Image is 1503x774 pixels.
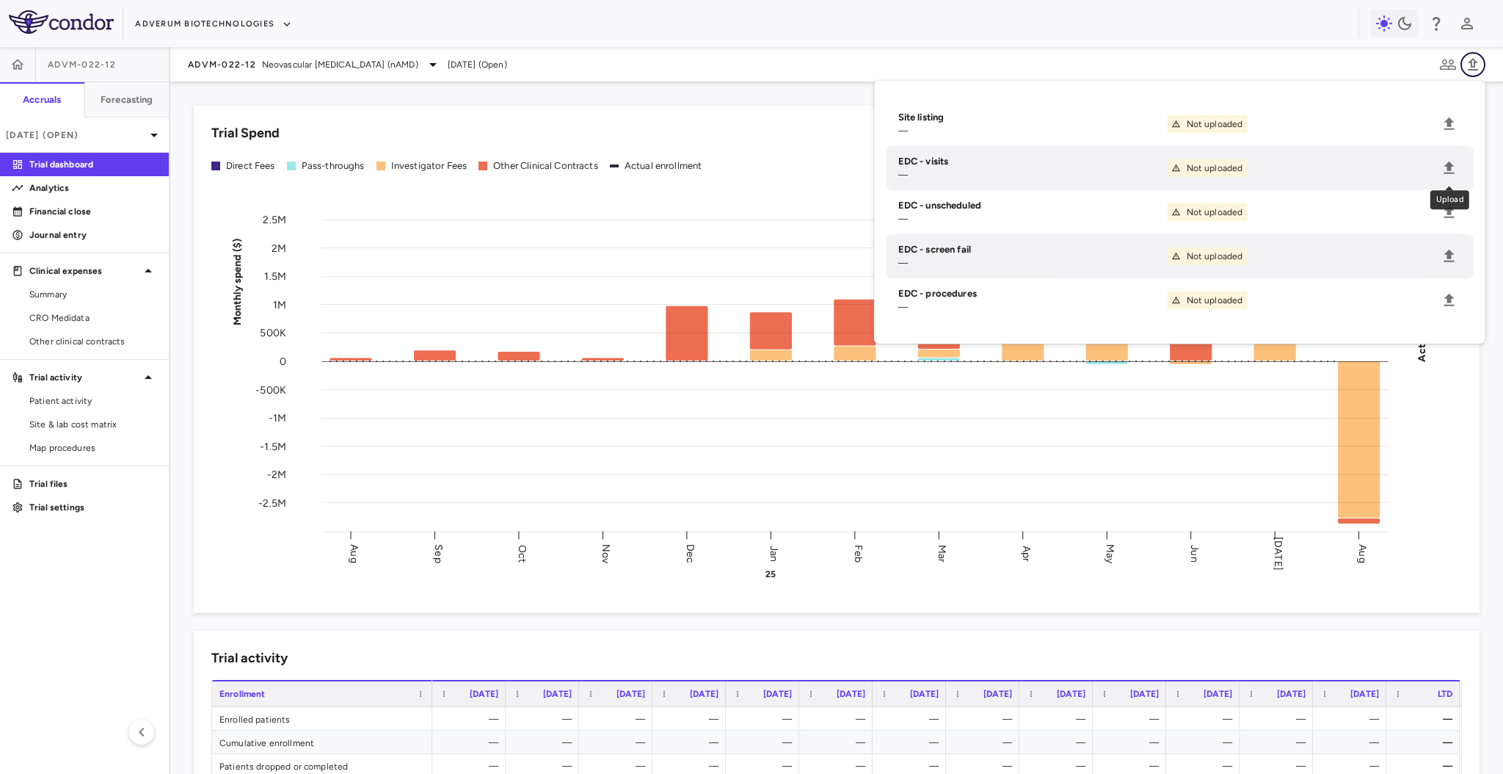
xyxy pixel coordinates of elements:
div: Cumulative enrollment [212,731,432,753]
div: — [959,731,1012,754]
span: [DATE] (Open) [448,58,507,71]
p: Analytics [29,181,157,195]
div: — [1326,731,1379,754]
div: Pass-throughs [302,159,365,173]
span: Not uploaded [1187,294,1243,307]
text: Nov [600,543,612,563]
tspan: 2M [272,242,286,254]
span: Site & lab cost matrix [29,418,157,431]
tspan: 1M [273,298,286,311]
div: Upload [1430,190,1469,209]
text: Oct [516,544,528,562]
div: Actual enrollment [625,159,702,173]
text: May [1104,543,1116,563]
text: Jun [1188,545,1201,562]
span: [DATE] [1350,689,1379,699]
div: Direct Fees [226,159,275,173]
div: — [1326,707,1379,731]
img: logo-full-SnFGN8VE.png [9,10,114,34]
text: Dec [684,543,696,563]
span: Not uploaded [1187,162,1243,175]
div: — [519,707,572,731]
span: [DATE] [1057,689,1085,699]
p: Financial close [29,205,157,218]
text: Apr [1020,545,1033,561]
text: Mar [936,544,948,562]
h6: EDC - visits [898,155,1168,168]
div: — [812,707,865,731]
div: — [445,731,498,754]
span: [DATE] [690,689,718,699]
div: — [592,731,645,754]
h6: EDC - unscheduled [898,199,1168,212]
span: Patient activity [29,394,157,408]
div: — [1106,707,1159,731]
span: — [898,214,908,224]
div: Investigator Fees [391,159,467,173]
tspan: 2.5M [263,214,286,226]
p: Clinical expenses [29,264,139,278]
tspan: 1.5M [264,270,286,283]
div: — [739,707,792,731]
text: Aug [1356,544,1369,563]
span: Upload [1437,156,1462,181]
div: — [1179,731,1232,754]
span: ADVM-022-12 [48,59,116,70]
h6: Forecasting [101,93,153,106]
div: — [739,731,792,754]
span: [DATE] [910,689,939,699]
span: ADVM-022-12 [188,59,256,70]
div: — [445,707,498,731]
span: [DATE] [763,689,792,699]
text: Jan [768,545,780,561]
span: Not uploaded [1187,117,1243,131]
span: [DATE] [983,689,1012,699]
div: — [1253,707,1306,731]
tspan: Monthly spend ($) [231,238,244,325]
span: Enrollment [219,689,266,699]
tspan: -2M [267,469,286,481]
span: [DATE] [1277,689,1306,699]
span: [DATE] [470,689,498,699]
tspan: 0 [280,355,286,368]
span: Neovascular [MEDICAL_DATA] (nAMD) [262,58,418,71]
div: Enrolled patients [212,707,432,730]
span: Upload [1437,288,1462,313]
div: — [812,731,865,754]
tspan: -2.5M [258,496,286,509]
p: Trial activity [29,371,139,384]
tspan: -1M [269,412,286,424]
p: Trial dashboard [29,158,157,171]
button: Adverum Biotechnologies [135,12,292,36]
div: — [592,707,645,731]
span: Summary [29,288,157,301]
text: 25 [765,569,776,579]
p: Trial settings [29,501,157,514]
div: — [886,707,939,731]
span: [DATE] [1130,689,1159,699]
h6: EDC - screen fail [898,243,1168,256]
div: — [1400,707,1452,731]
span: — [898,258,908,268]
text: Feb [852,544,865,562]
span: Upload [1437,200,1462,225]
div: Other Clinical Contracts [493,159,598,173]
span: [DATE] [543,689,572,699]
div: — [1033,707,1085,731]
p: Trial files [29,477,157,491]
tspan: Actual patient enrollment [1416,238,1428,361]
p: Journal entry [29,228,157,242]
span: Upload [1437,112,1462,137]
div: — [1253,731,1306,754]
h6: Trial activity [211,648,288,668]
span: [DATE] [616,689,645,699]
div: — [959,707,1012,731]
div: — [666,707,718,731]
span: Other clinical contracts [29,335,157,348]
h6: Accruals [23,93,61,106]
span: — [898,170,908,180]
div: — [1179,707,1232,731]
span: — [898,126,908,136]
h6: Trial Spend [211,123,280,143]
div: — [666,731,718,754]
